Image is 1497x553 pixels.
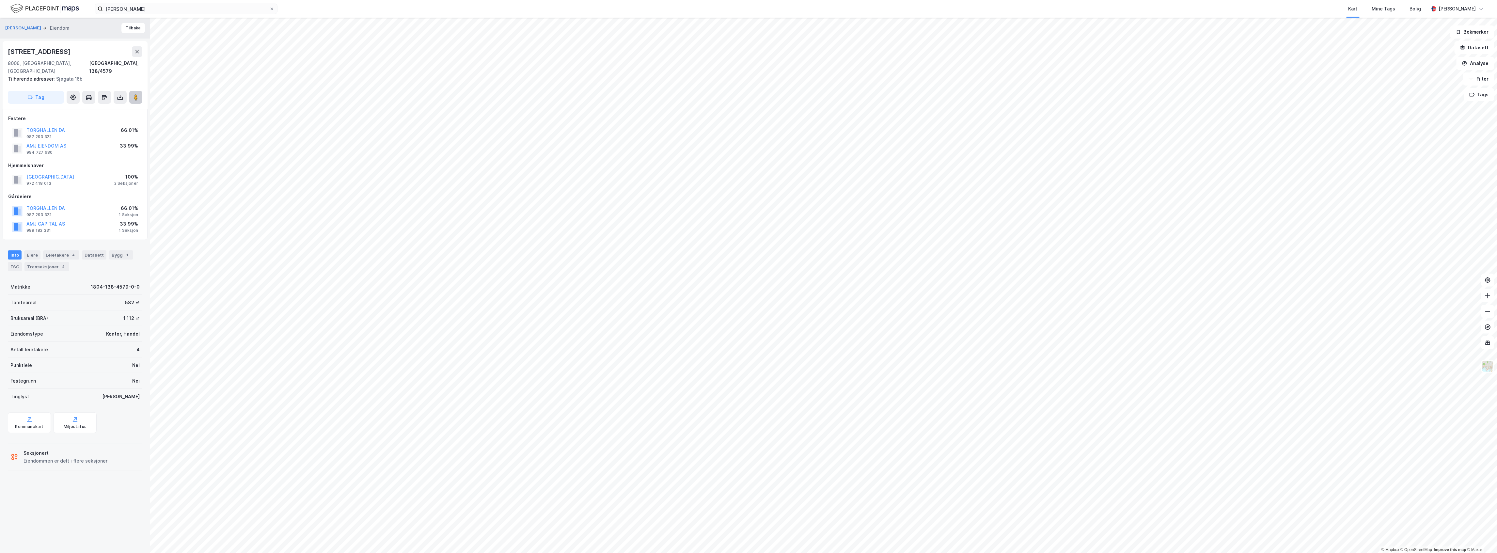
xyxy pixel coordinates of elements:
div: Matrikkel [10,283,32,291]
div: Bolig [1410,5,1421,13]
div: Sjøgata 16b [8,75,137,83]
div: 4 [60,263,67,270]
div: Tomteareal [10,299,37,307]
div: Antall leietakere [10,346,48,354]
div: Eiendommen er delt i flere seksjoner [24,457,107,465]
div: Eiendom [50,24,70,32]
button: Analyse [1457,57,1494,70]
div: [PERSON_NAME] [1439,5,1476,13]
div: [STREET_ADDRESS] [8,46,72,57]
button: Datasett [1455,41,1494,54]
div: Seksjonert [24,449,107,457]
div: 33.99% [120,142,138,150]
input: Søk på adresse, matrikkel, gårdeiere, leietakere eller personer [103,4,269,14]
a: OpenStreetMap [1401,547,1432,552]
button: [PERSON_NAME] [5,25,42,31]
div: 1 Seksjon [119,212,138,217]
button: Tags [1464,88,1494,101]
div: Kontor, Handel [106,330,140,338]
div: 4 [70,252,77,258]
span: Tilhørende adresser: [8,76,56,82]
div: 66.01% [121,126,138,134]
div: 1804-138-4579-0-0 [91,283,140,291]
a: Improve this map [1434,547,1466,552]
div: 4 [136,346,140,354]
div: Nei [132,377,140,385]
div: Kart [1348,5,1358,13]
div: 987 293 322 [26,134,52,139]
div: 989 182 331 [26,228,51,233]
div: Eiendomstype [10,330,43,338]
div: Tinglyst [10,393,29,401]
iframe: Chat Widget [1464,522,1497,553]
div: Gårdeiere [8,193,142,200]
a: Mapbox [1381,547,1399,552]
div: Eiere [24,250,40,260]
div: Miljøstatus [64,424,87,429]
button: Tilbake [121,23,145,33]
div: 972 418 013 [26,181,51,186]
div: ESG [8,262,22,271]
button: Bokmerker [1450,25,1494,39]
div: Bruksareal (BRA) [10,314,48,322]
div: 1 [124,252,131,258]
div: 582 ㎡ [125,299,140,307]
div: Datasett [82,250,106,260]
div: 8006, [GEOGRAPHIC_DATA], [GEOGRAPHIC_DATA] [8,59,89,75]
button: Filter [1463,72,1494,86]
div: 33.99% [119,220,138,228]
div: 987 293 322 [26,212,52,217]
div: Kommunekart [15,424,43,429]
div: Info [8,250,22,260]
div: 1 112 ㎡ [123,314,140,322]
img: logo.f888ab2527a4732fd821a326f86c7f29.svg [10,3,79,14]
div: 2 Seksjoner [114,181,138,186]
div: Nei [132,361,140,369]
div: 994 727 680 [26,150,53,155]
img: Z [1482,360,1494,372]
div: 100% [114,173,138,181]
div: Hjemmelshaver [8,162,142,169]
div: Leietakere [43,250,79,260]
div: [GEOGRAPHIC_DATA], 138/4579 [89,59,142,75]
button: Tag [8,91,64,104]
div: Punktleie [10,361,32,369]
div: Kontrollprogram for chat [1464,522,1497,553]
div: Bygg [109,250,133,260]
div: [PERSON_NAME] [102,393,140,401]
div: Transaksjoner [24,262,69,271]
div: 1 Seksjon [119,228,138,233]
div: Festegrunn [10,377,36,385]
div: 66.01% [119,204,138,212]
div: Festere [8,115,142,122]
div: Mine Tags [1372,5,1395,13]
